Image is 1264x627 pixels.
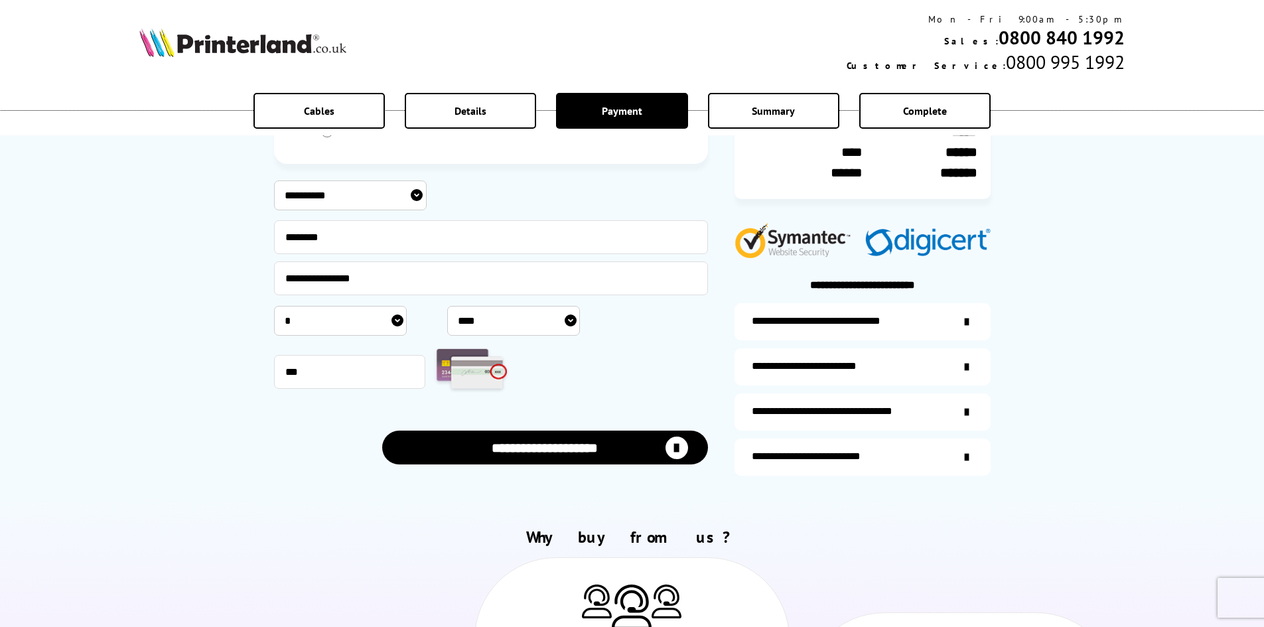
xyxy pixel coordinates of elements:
span: Customer Service: [847,60,1006,72]
a: items-arrive [735,348,991,385]
img: Printer Experts [652,585,681,618]
img: Printer Experts [582,585,612,618]
span: Payment [602,104,642,117]
img: Printerland Logo [139,28,346,57]
a: additional-ink [735,303,991,340]
span: Complete [903,104,947,117]
a: 0800 840 1992 [999,25,1125,50]
a: additional-cables [735,393,991,431]
a: secure-website [735,439,991,476]
div: Mon - Fri 9:00am - 5:30pm [847,13,1125,25]
span: Details [455,104,486,117]
h2: Why buy from us? [139,527,1125,547]
span: 0800 995 1992 [1006,50,1125,74]
span: Sales: [944,35,999,47]
span: Cables [304,104,334,117]
span: Summary [752,104,795,117]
